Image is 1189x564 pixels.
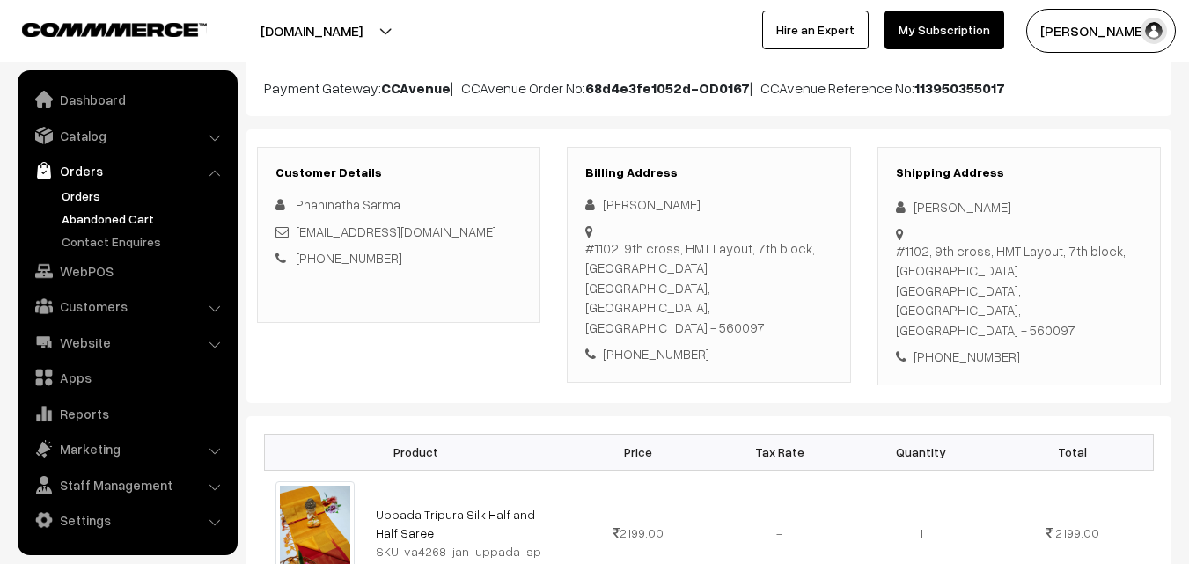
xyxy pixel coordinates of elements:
a: Orders [57,187,231,205]
div: SKU: va4268-jan-uppada-sp [376,542,557,560]
h3: Customer Details [275,165,522,180]
h3: Shipping Address [896,165,1142,180]
a: COMMMERCE [22,18,176,39]
a: Hire an Expert [762,11,869,49]
div: #1102, 9th cross, HMT Layout, 7th block, [GEOGRAPHIC_DATA] [GEOGRAPHIC_DATA], [GEOGRAPHIC_DATA], ... [585,238,832,338]
h3: Billing Address [585,165,832,180]
span: 2199.00 [1055,525,1099,540]
span: 1 [919,525,923,540]
a: Orders [22,155,231,187]
th: Product [265,434,568,470]
th: Tax Rate [708,434,850,470]
a: Settings [22,504,231,536]
a: Abandoned Cart [57,209,231,228]
b: CCAvenue [381,79,451,97]
a: Customers [22,290,231,322]
p: Payment Gateway: | CCAvenue Order No: | CCAvenue Reference No: [264,77,1154,99]
div: [PERSON_NAME] [585,194,832,215]
a: Uppada Tripura Silk Half and Half Saree [376,507,535,540]
a: Website [22,326,231,358]
a: Catalog [22,120,231,151]
a: Staff Management [22,469,231,501]
a: Contact Enquires [57,232,231,251]
a: [EMAIL_ADDRESS][DOMAIN_NAME] [296,223,496,239]
a: Marketing [22,433,231,465]
a: My Subscription [884,11,1004,49]
th: Total [992,434,1154,470]
th: Quantity [850,434,992,470]
div: [PERSON_NAME] [896,197,1142,217]
span: Phaninatha Sarma [296,196,400,212]
a: Apps [22,362,231,393]
a: Reports [22,398,231,429]
a: [PHONE_NUMBER] [296,250,402,266]
a: Dashboard [22,84,231,115]
button: [PERSON_NAME] [1026,9,1176,53]
b: 68d4e3fe1052d-OD0167 [585,79,750,97]
div: [PHONE_NUMBER] [585,344,832,364]
button: [DOMAIN_NAME] [199,9,424,53]
a: WebPOS [22,255,231,287]
div: #1102, 9th cross, HMT Layout, 7th block, [GEOGRAPHIC_DATA] [GEOGRAPHIC_DATA], [GEOGRAPHIC_DATA], ... [896,241,1142,341]
b: 113950355017 [914,79,1005,97]
span: 2199.00 [613,525,664,540]
th: Price [568,434,709,470]
img: COMMMERCE [22,23,207,36]
div: [PHONE_NUMBER] [896,347,1142,367]
img: user [1141,18,1167,44]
